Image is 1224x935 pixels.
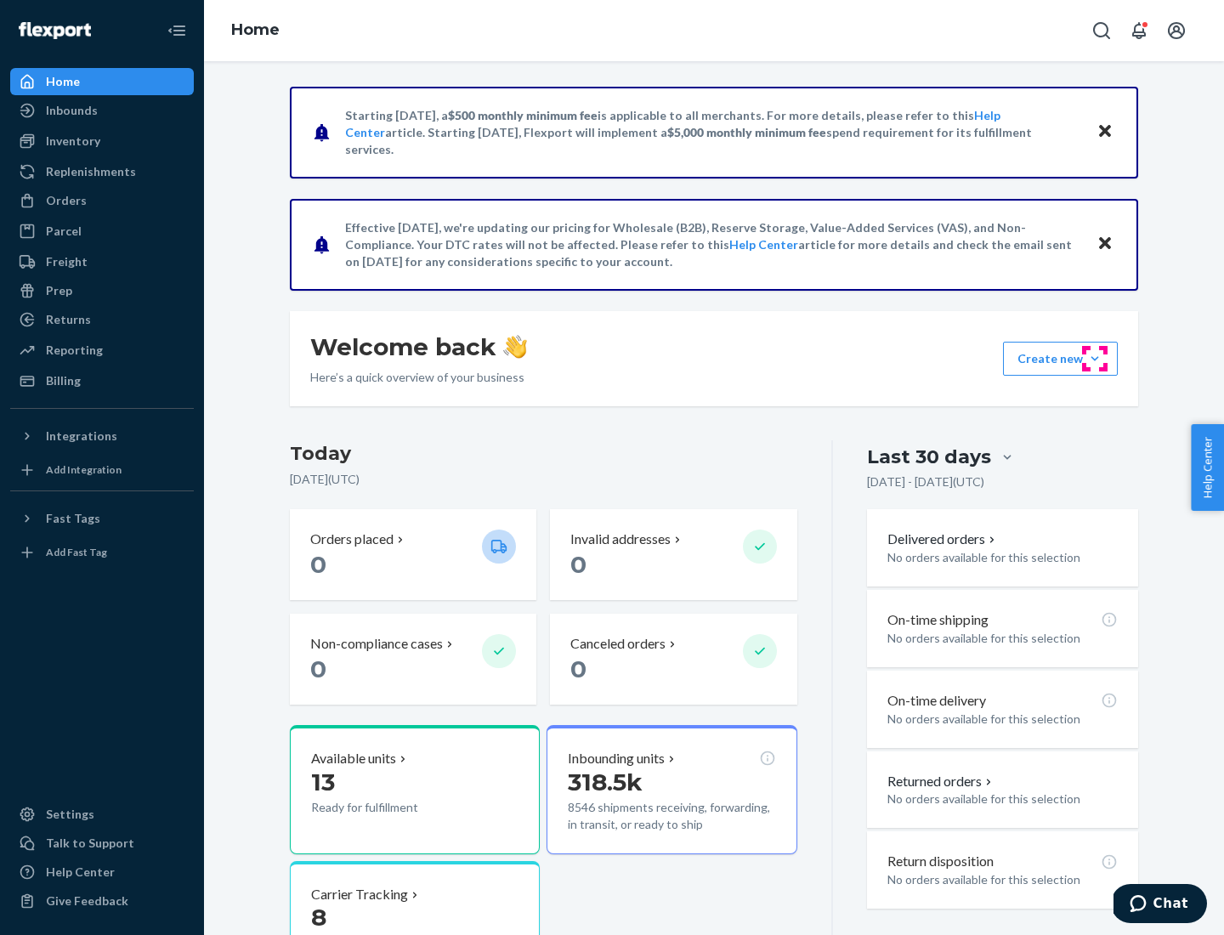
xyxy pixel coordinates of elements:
button: Open account menu [1159,14,1193,48]
div: Orders [46,192,87,209]
div: Help Center [46,864,115,881]
a: Inventory [10,127,194,155]
a: Prep [10,277,194,304]
button: Close Navigation [160,14,194,48]
div: Fast Tags [46,510,100,527]
button: Close [1094,232,1116,257]
span: 0 [310,654,326,683]
button: Create new [1003,342,1118,376]
div: Billing [46,372,81,389]
img: Flexport logo [19,22,91,39]
a: Add Integration [10,456,194,484]
button: Open notifications [1122,14,1156,48]
span: 13 [311,768,335,796]
div: Talk to Support [46,835,134,852]
button: Integrations [10,422,194,450]
div: Settings [46,806,94,823]
p: Orders placed [310,530,394,549]
button: Available units13Ready for fulfillment [290,725,540,854]
button: Non-compliance cases 0 [290,614,536,705]
img: hand-wave emoji [503,335,527,359]
p: No orders available for this selection [887,790,1118,807]
div: Add Integration [46,462,122,477]
a: Billing [10,367,194,394]
a: Home [231,20,280,39]
span: 318.5k [568,768,643,796]
p: Invalid addresses [570,530,671,549]
div: Freight [46,253,88,270]
a: Freight [10,248,194,275]
button: Returned orders [887,772,995,791]
div: Prep [46,282,72,299]
ol: breadcrumbs [218,6,293,55]
span: 0 [570,550,586,579]
a: Settings [10,801,194,828]
button: Fast Tags [10,505,194,532]
h3: Today [290,440,797,467]
div: Integrations [46,428,117,445]
span: $500 monthly minimum fee [448,108,598,122]
a: Help Center [729,237,798,252]
p: [DATE] - [DATE] ( UTC ) [867,473,984,490]
p: Carrier Tracking [311,885,408,904]
button: Invalid addresses 0 [550,509,796,600]
button: Open Search Box [1085,14,1119,48]
p: On-time shipping [887,610,989,630]
a: Inbounds [10,97,194,124]
a: Returns [10,306,194,333]
div: Parcel [46,223,82,240]
div: Returns [46,311,91,328]
p: No orders available for this selection [887,549,1118,566]
span: 0 [310,550,326,579]
button: Close [1094,120,1116,144]
a: Parcel [10,218,194,245]
span: $5,000 monthly minimum fee [667,125,826,139]
div: Inventory [46,133,100,150]
div: Reporting [46,342,103,359]
span: 0 [570,654,586,683]
span: 8 [311,903,326,932]
button: Delivered orders [887,530,999,549]
p: No orders available for this selection [887,871,1118,888]
a: Reporting [10,337,194,364]
p: No orders available for this selection [887,630,1118,647]
p: Here’s a quick overview of your business [310,369,527,386]
button: Inbounding units318.5k8546 shipments receiving, forwarding, in transit, or ready to ship [547,725,796,854]
iframe: Opens a widget where you can chat to one of our agents [1113,884,1207,926]
p: [DATE] ( UTC ) [290,471,797,488]
div: Add Fast Tag [46,545,107,559]
button: Help Center [1191,424,1224,511]
p: Inbounding units [568,749,665,768]
div: Give Feedback [46,892,128,909]
a: Home [10,68,194,95]
div: Inbounds [46,102,98,119]
a: Orders [10,187,194,214]
p: Starting [DATE], a is applicable to all merchants. For more details, please refer to this article... [345,107,1080,158]
p: Ready for fulfillment [311,799,468,816]
button: Talk to Support [10,830,194,857]
h1: Welcome back [310,331,527,362]
button: Orders placed 0 [290,509,536,600]
p: 8546 shipments receiving, forwarding, in transit, or ready to ship [568,799,775,833]
p: Effective [DATE], we're updating our pricing for Wholesale (B2B), Reserve Storage, Value-Added Se... [345,219,1080,270]
button: Canceled orders 0 [550,614,796,705]
p: On-time delivery [887,691,986,711]
p: Available units [311,749,396,768]
a: Replenishments [10,158,194,185]
p: No orders available for this selection [887,711,1118,728]
p: Non-compliance cases [310,634,443,654]
p: Return disposition [887,852,994,871]
div: Home [46,73,80,90]
div: Last 30 days [867,444,991,470]
p: Canceled orders [570,634,666,654]
a: Help Center [10,858,194,886]
a: Add Fast Tag [10,539,194,566]
div: Replenishments [46,163,136,180]
button: Give Feedback [10,887,194,915]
